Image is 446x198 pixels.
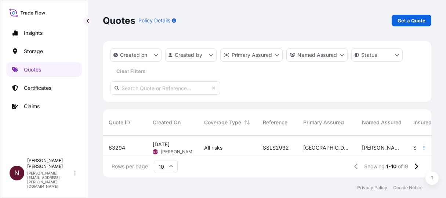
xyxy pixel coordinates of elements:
a: Privacy Policy [357,185,387,191]
button: Sort [243,118,251,127]
span: SSLS2932 [263,144,289,151]
p: Clear Filters [116,67,145,75]
span: BPK [153,148,158,155]
a: Quotes [6,62,82,77]
p: Quotes [24,66,41,73]
p: Storage [24,48,43,55]
a: Certificates [6,81,82,95]
p: [PERSON_NAME] [PERSON_NAME] [27,158,73,169]
span: Named Assured [362,119,402,126]
span: N [14,169,19,177]
p: Certificates [24,84,51,92]
span: Coverage Type [204,119,241,126]
p: Quotes [103,15,135,26]
p: Created by [175,51,203,59]
span: [DATE] [153,141,170,148]
p: Created on [120,51,148,59]
a: Claims [6,99,82,114]
p: Policy Details [138,17,170,24]
span: Quote ID [109,119,130,126]
button: distributor Filter options [220,48,283,62]
span: [PERSON_NAME] & [PERSON_NAME] CO. [362,144,402,151]
span: Rows per page [112,163,148,170]
p: Get a Quote [398,17,425,24]
span: Primary Assured [303,119,344,126]
span: 1-10 [386,163,396,170]
button: createdBy Filter options [165,48,217,62]
span: [GEOGRAPHIC_DATA] [303,144,350,151]
span: Created On [153,119,181,126]
button: certificateStatus Filter options [351,48,403,62]
p: Named Assured [297,51,337,59]
span: of 19 [398,163,408,170]
span: Reference [263,119,287,126]
button: cargoOwner Filter options [286,48,348,62]
span: 63294 [109,144,125,151]
a: Cookie Notice [393,185,423,191]
a: Get a Quote [392,15,431,26]
p: [PERSON_NAME][EMAIL_ADDRESS][PERSON_NAME][DOMAIN_NAME] [27,171,73,188]
button: createdOn Filter options [110,48,162,62]
button: Clear Filters [110,65,151,77]
input: Search Quote or Reference... [110,81,220,95]
a: Storage [6,44,82,59]
p: Status [361,51,377,59]
p: Insights [24,29,43,37]
span: [PERSON_NAME] [161,149,196,155]
p: Claims [24,103,40,110]
span: All risks [204,144,222,151]
p: Primary Assured [232,51,272,59]
span: $ [413,145,417,150]
span: Showing [364,163,385,170]
a: Insights [6,26,82,40]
